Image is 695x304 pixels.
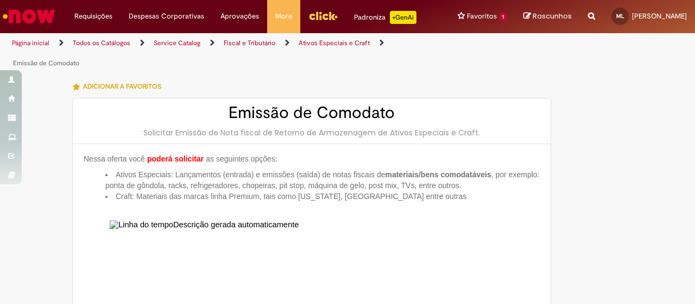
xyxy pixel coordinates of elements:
a: Fiscal e Tributário [224,39,275,47]
button: Adicionar a Favoritos [72,75,167,98]
div: Padroniza [354,11,416,24]
a: Todos os Catálogos [73,39,130,47]
span: Nessa oferta você [84,154,145,163]
ul: Trilhas de página [8,33,455,73]
a: Service Catalog [154,39,200,47]
a: Ativos Especiais e Craft [299,39,370,47]
a: Página inicial [12,39,49,47]
span: [PERSON_NAME] [632,11,687,21]
span: poderá solicitar [147,154,204,163]
h2: Emissão de Comodato [84,104,540,122]
a: Emissão de Comodato [13,59,79,67]
li: Craft: Materiais das marcas linha Premium, tais como [US_STATE], [GEOGRAPHIC_DATA] entre outras [105,191,540,202]
strong: materiais/bens comodatáveis [385,170,491,179]
li: Ativos Especiais: Lançamentos (entrada) e emissões (saída) de notas fiscais de , por exemplo: pon... [105,169,540,191]
a: Rascunhos [523,11,572,22]
span: Requisições [74,11,112,22]
span: ML [616,13,624,20]
span: Favoritos [467,11,497,22]
span: More [275,11,292,22]
span: Despesas Corporativas [129,11,204,22]
span: as seguintes opções: [206,154,277,163]
div: Solicitar Emissão de Nota fiscal de Retorno de Armazenagem de Ativos Especiais e Craft. [84,127,540,138]
img: ServiceNow [1,5,57,27]
span: Adicionar a Favoritos [83,82,161,91]
span: Aprovações [220,11,259,22]
p: +GenAi [390,11,416,24]
span: Rascunhos [533,11,572,21]
img: click_logo_yellow_360x200.png [308,8,338,24]
span: 1 [499,13,507,22]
